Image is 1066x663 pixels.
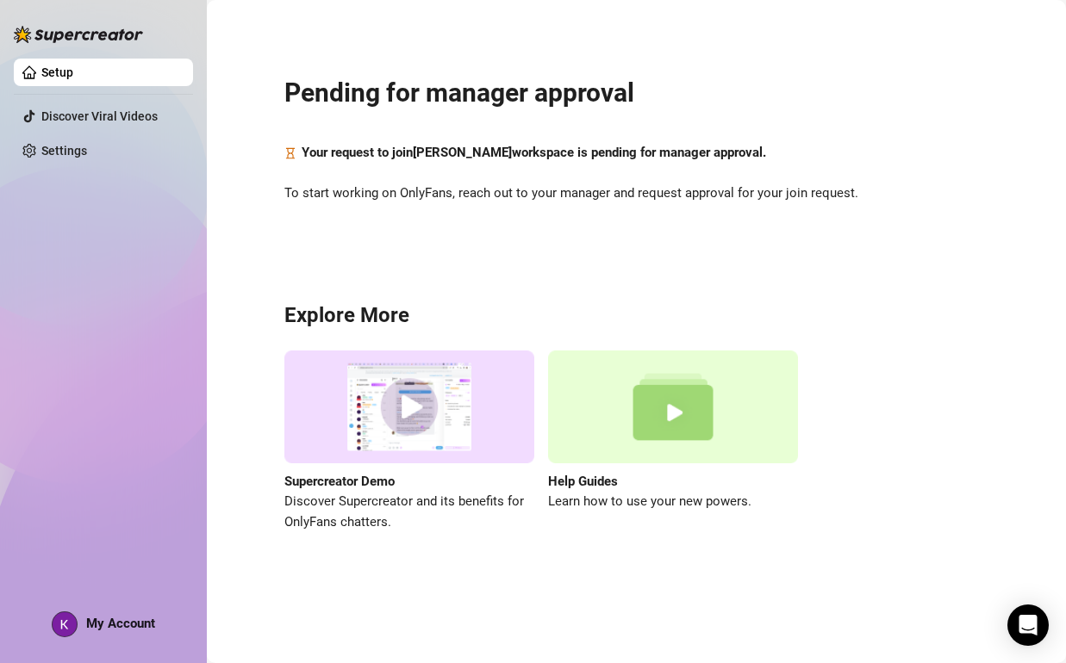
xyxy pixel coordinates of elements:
[548,350,798,532] a: Help GuidesLearn how to use your new powers.
[302,145,766,160] strong: Your request to join [PERSON_NAME] workspace is pending for manager approval.
[86,616,155,631] span: My Account
[284,492,534,532] span: Discover Supercreator and its benefits for OnlyFans chatters.
[284,77,988,109] h2: Pending for manager approval
[284,474,395,489] strong: Supercreator Demo
[284,350,534,532] a: Supercreator DemoDiscover Supercreator and its benefits for OnlyFans chatters.
[14,26,143,43] img: logo-BBDzfeDw.svg
[548,350,798,463] img: help guides
[1007,604,1049,646] div: Open Intercom Messenger
[53,612,77,636] img: ACg8ocK8ocr3pwzh7ORuXw8aBUyzwi3fEq_7W-PZJl1tANuRMvJz3Q=s96-c
[41,109,158,123] a: Discover Viral Videos
[41,144,87,158] a: Settings
[284,183,988,204] span: To start working on OnlyFans, reach out to your manager and request approval for your join request.
[548,492,798,512] span: Learn how to use your new powers.
[284,302,988,330] h3: Explore More
[284,143,296,164] span: hourglass
[41,65,73,79] a: Setup
[284,350,534,463] img: supercreator demo
[548,474,618,489] strong: Help Guides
